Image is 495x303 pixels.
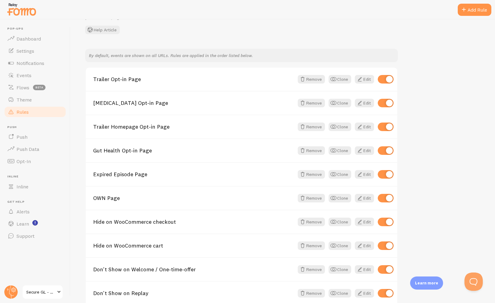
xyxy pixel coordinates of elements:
a: Secure GL - Gut-[MEDICAL_DATA] Solution [22,285,63,299]
a: Edit [355,75,374,84]
a: OWN Page [93,195,294,201]
button: Clone [329,265,351,274]
button: Clone [329,146,351,155]
span: Get Help [7,200,67,204]
a: Flows beta [4,81,67,94]
a: [MEDICAL_DATA] Opt-in Page [93,100,294,106]
a: Notifications [4,57,67,69]
a: Hide on WooCommerce checkout [93,219,294,225]
button: Remove [298,194,325,202]
span: Support [16,233,35,239]
a: Trailer Homepage Opt-in Page [93,124,294,130]
a: Push [4,131,67,143]
span: Notifications [16,60,44,66]
p: Learn more [415,280,438,286]
a: Support [4,230,67,242]
a: Don't Show on Welcome / One-time-offer [93,267,294,272]
span: Rules [16,109,29,115]
a: Edit [355,241,374,250]
iframe: Help Scout Beacon - Open [464,273,483,291]
span: Inline [16,184,28,190]
button: Clone [329,99,351,107]
a: Settings [4,45,67,57]
span: Inline [7,175,67,179]
a: Edit [355,289,374,298]
span: Push [16,134,27,140]
button: Remove [298,241,325,250]
button: Clone [329,194,351,202]
a: Learn [4,218,67,230]
a: Don't Show on Replay [93,291,294,296]
a: Edit [355,218,374,226]
a: Rules [4,106,67,118]
button: Remove [298,289,325,298]
span: Learn [16,221,29,227]
a: Gut Health Opt-in Page [93,148,294,153]
span: Push [7,125,67,129]
a: Edit [355,170,374,179]
button: Clone [329,289,351,298]
a: Dashboard [4,33,67,45]
a: Opt-In [4,155,67,167]
a: Push Data [4,143,67,155]
a: Edit [355,265,374,274]
span: Events [16,72,31,78]
a: Edit [355,123,374,131]
a: Edit [355,146,374,155]
a: Expired Episode Page [93,172,294,177]
a: Alerts [4,205,67,218]
a: Hide on WooCommerce cart [93,243,294,248]
button: Remove [298,170,325,179]
button: Remove [298,146,325,155]
span: Theme [16,97,32,103]
span: Opt-In [16,158,31,164]
button: Remove [298,123,325,131]
a: Edit [355,99,374,107]
a: Events [4,69,67,81]
img: fomo-relay-logo-orange.svg [6,2,37,17]
a: Theme [4,94,67,106]
button: Clone [329,218,351,226]
button: Clone [329,75,351,84]
button: Clone [329,241,351,250]
button: Clone [329,123,351,131]
p: By default, events are shown on all URLs. Rules are applied in the order listed below. [89,52,394,59]
button: Clone [329,170,351,179]
span: beta [33,85,45,90]
button: Remove [298,218,325,226]
span: Alerts [16,209,30,215]
svg: <p>Watch New Feature Tutorials!</p> [32,220,38,226]
button: Help Article [85,26,120,34]
span: Settings [16,48,34,54]
div: Learn more [410,276,443,290]
span: Flows [16,84,29,91]
a: Edit [355,194,374,202]
a: Inline [4,180,67,193]
button: Remove [298,99,325,107]
span: Push Data [16,146,39,152]
span: Pop-ups [7,27,67,31]
button: Remove [298,75,325,84]
button: Remove [298,265,325,274]
a: Trailer Opt-in Page [93,77,294,82]
span: Dashboard [16,36,41,42]
span: Secure GL - Gut-[MEDICAL_DATA] Solution [26,288,55,296]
